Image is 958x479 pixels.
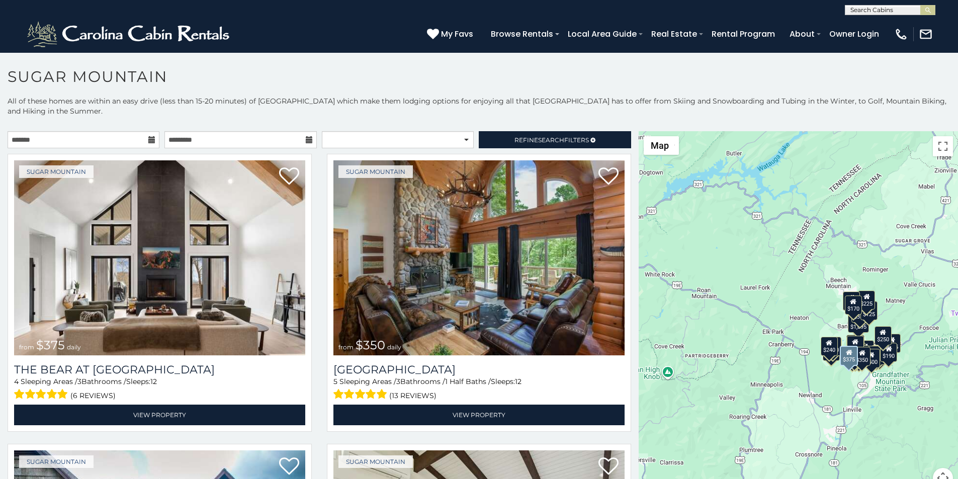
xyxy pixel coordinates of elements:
a: Browse Rentals [486,25,558,43]
span: 12 [515,377,521,386]
span: 3 [396,377,400,386]
div: $190 [881,343,898,362]
span: (6 reviews) [70,389,116,402]
span: Search [538,136,564,144]
div: $240 [821,337,838,356]
div: Sleeping Areas / Bathrooms / Sleeps: [14,376,305,402]
img: Grouse Moor Lodge [333,160,625,355]
a: Sugar Mountain [19,455,94,468]
img: White-1-2.png [25,19,234,49]
span: 3 [77,377,81,386]
span: from [338,343,354,351]
span: Refine Filters [514,136,589,144]
button: Toggle fullscreen view [933,136,953,156]
span: (13 reviews) [389,389,437,402]
div: $300 [847,336,864,355]
span: 5 [333,377,337,386]
div: $155 [884,334,901,353]
span: daily [67,343,81,351]
a: RefineSearchFilters [479,131,631,148]
a: Sugar Mountain [19,165,94,178]
span: from [19,343,34,351]
a: About [785,25,820,43]
div: $500 [863,349,880,368]
a: Real Estate [646,25,702,43]
a: Sugar Mountain [338,165,413,178]
div: $225 [858,291,876,310]
a: My Favs [427,28,476,41]
span: $375 [36,338,65,352]
a: Add to favorites [598,166,619,187]
div: $350 [854,347,871,366]
a: Add to favorites [598,456,619,477]
div: $200 [857,340,874,359]
img: The Bear At Sugar Mountain [14,160,305,355]
div: $195 [868,346,885,365]
span: daily [387,343,401,351]
div: $250 [875,326,892,345]
a: Add to favorites [279,456,299,477]
span: $350 [356,338,385,352]
img: phone-regular-white.png [894,27,908,41]
div: $240 [843,292,860,311]
div: $170 [845,296,862,315]
div: $190 [846,335,863,354]
div: $1,095 [848,314,869,333]
a: [GEOGRAPHIC_DATA] [333,363,625,376]
div: Sleeping Areas / Bathrooms / Sleeps: [333,376,625,402]
a: The Bear At [GEOGRAPHIC_DATA] [14,363,305,376]
h3: The Bear At Sugar Mountain [14,363,305,376]
a: Local Area Guide [563,25,642,43]
a: Grouse Moor Lodge from $350 daily [333,160,625,355]
img: mail-regular-white.png [919,27,933,41]
span: 12 [150,377,157,386]
button: Change map style [644,136,679,155]
a: Add to favorites [279,166,299,187]
span: Map [651,140,669,151]
a: View Property [14,405,305,425]
a: View Property [333,405,625,425]
a: The Bear At Sugar Mountain from $375 daily [14,160,305,355]
a: Owner Login [824,25,884,43]
span: 4 [14,377,19,386]
a: Rental Program [707,25,780,43]
div: $125 [860,301,878,320]
h3: Grouse Moor Lodge [333,363,625,376]
div: $375 [840,346,858,366]
a: Sugar Mountain [338,455,413,468]
span: My Favs [441,28,473,40]
span: 1 Half Baths / [445,377,491,386]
